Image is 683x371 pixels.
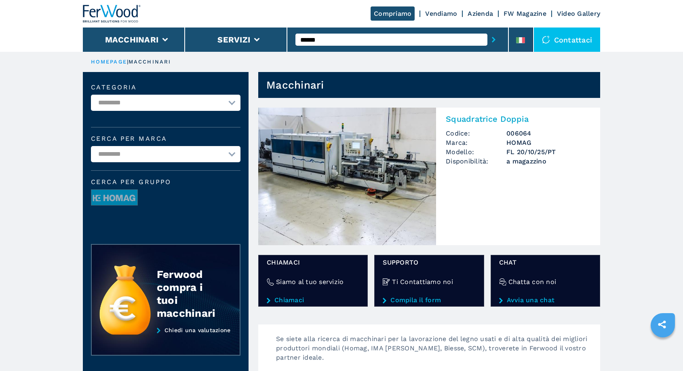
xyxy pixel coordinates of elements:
span: chat [499,258,592,267]
label: Categoria [91,84,240,91]
span: a magazzino [506,157,590,166]
a: Video Gallery [557,10,600,17]
img: Contattaci [542,36,550,44]
h2: Squadratrice Doppia [446,114,590,124]
a: Compriamo [371,6,415,21]
button: Macchinari [105,35,159,45]
span: Marca: [446,138,506,147]
div: Ferwood compra i tuoi macchinari [157,268,224,320]
a: Vendiamo [425,10,457,17]
img: Chatta con noi [499,278,506,286]
h4: Siamo al tuo servizio [276,277,344,286]
img: Siamo al tuo servizio [267,278,274,286]
p: macchinari [129,58,171,66]
p: Se siete alla ricerca di macchinari per la lavorazione del legno usati e di alta qualità dei migl... [268,334,600,370]
div: Contattaci [534,28,601,52]
a: Squadratrice Doppia HOMAG FL 20/10/25/PTSquadratrice DoppiaCodice:006064Marca:HOMAGModello:FL 20/... [258,108,600,245]
span: Disponibilità: [446,157,506,166]
img: Squadratrice Doppia HOMAG FL 20/10/25/PT [258,108,436,245]
h3: HOMAG [506,138,590,147]
h4: Ti Contattiamo noi [392,277,453,286]
span: Modello: [446,147,506,157]
a: Azienda [468,10,493,17]
img: Ferwood [83,5,141,23]
a: HOMEPAGE [91,59,127,65]
button: Servizi [217,35,250,45]
label: Cerca per marca [91,136,240,142]
span: Codice: [446,129,506,138]
h3: FL 20/10/25/PT [506,147,590,157]
a: Chiamaci [267,297,359,304]
a: sharethis [652,314,672,335]
span: Cerca per Gruppo [91,179,240,185]
button: submit-button [487,30,500,49]
span: Chiamaci [267,258,359,267]
img: Ti Contattiamo noi [383,278,390,286]
span: | [127,59,129,65]
iframe: Chat [649,335,677,365]
a: Avvia una chat [499,297,592,304]
a: Compila il form [383,297,475,304]
h1: Macchinari [266,78,324,91]
a: Chiedi una valutazione [91,327,240,356]
img: image [91,190,137,206]
h4: Chatta con noi [508,277,557,286]
span: Supporto [383,258,475,267]
h3: 006064 [506,129,590,138]
a: FW Magazine [504,10,546,17]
